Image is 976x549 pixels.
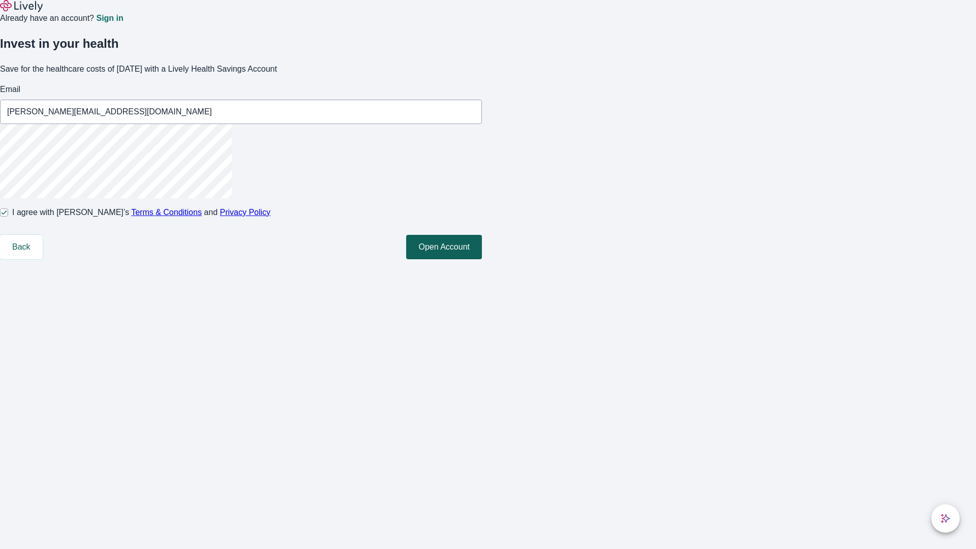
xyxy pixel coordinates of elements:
[940,513,951,524] svg: Lively AI Assistant
[96,14,123,22] a: Sign in
[12,206,270,219] span: I agree with [PERSON_NAME]’s and
[406,235,482,259] button: Open Account
[131,208,202,217] a: Terms & Conditions
[220,208,271,217] a: Privacy Policy
[931,504,960,533] button: chat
